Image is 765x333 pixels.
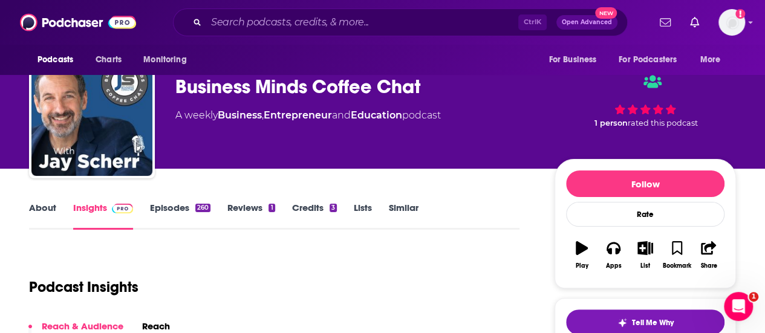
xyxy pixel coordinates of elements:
span: 1 person [594,118,628,128]
a: Entrepreneur [264,109,332,121]
img: Podchaser - Follow, Share and Rate Podcasts [20,11,136,34]
a: InsightsPodchaser Pro [73,202,133,230]
div: 1 personrated this podcast [555,63,736,138]
a: Education [351,109,402,121]
span: and [332,109,351,121]
button: Play [566,233,597,277]
img: Business Minds Coffee Chat [31,55,152,176]
a: Lists [354,202,372,230]
h1: Podcast Insights [29,278,138,296]
svg: Add a profile image [735,9,745,19]
button: Follow [566,170,724,197]
div: List [640,262,650,270]
button: List [630,233,661,277]
span: Open Advanced [562,19,612,25]
img: User Profile [718,9,745,36]
a: Reviews1 [227,202,275,230]
span: Monitoring [143,51,186,68]
button: open menu [692,48,736,71]
span: For Business [549,51,596,68]
a: Credits3 [292,202,337,230]
span: Ctrl K [518,15,547,30]
span: For Podcasters [619,51,677,68]
a: Charts [88,48,129,71]
span: More [700,51,721,68]
button: open menu [611,48,694,71]
a: Show notifications dropdown [655,12,675,33]
img: tell me why sparkle [617,318,627,328]
span: New [595,7,617,19]
div: Apps [606,262,622,270]
iframe: Intercom live chat [724,292,753,321]
span: Charts [96,51,122,68]
div: 260 [195,204,210,212]
span: rated this podcast [628,118,698,128]
div: Play [576,262,588,270]
h2: Reach [142,320,170,332]
div: Search podcasts, credits, & more... [173,8,628,36]
a: Similar [389,202,418,230]
button: Bookmark [661,233,692,277]
div: A weekly podcast [175,108,441,123]
div: Share [700,262,717,270]
span: 1 [749,292,758,302]
a: About [29,202,56,230]
button: open menu [29,48,89,71]
input: Search podcasts, credits, & more... [206,13,518,32]
div: Bookmark [663,262,691,270]
img: Podchaser Pro [112,204,133,213]
button: Share [693,233,724,277]
button: Open AdvancedNew [556,15,617,30]
span: Tell Me Why [632,318,674,328]
span: Logged in as LBraverman [718,9,745,36]
a: Business [218,109,262,121]
button: Show profile menu [718,9,745,36]
div: 3 [330,204,337,212]
a: Episodes260 [150,202,210,230]
span: Podcasts [37,51,73,68]
button: Apps [597,233,629,277]
a: Show notifications dropdown [685,12,704,33]
button: open menu [540,48,611,71]
div: Rate [566,202,724,227]
button: open menu [135,48,202,71]
span: , [262,109,264,121]
div: 1 [269,204,275,212]
p: Reach & Audience [42,320,123,332]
